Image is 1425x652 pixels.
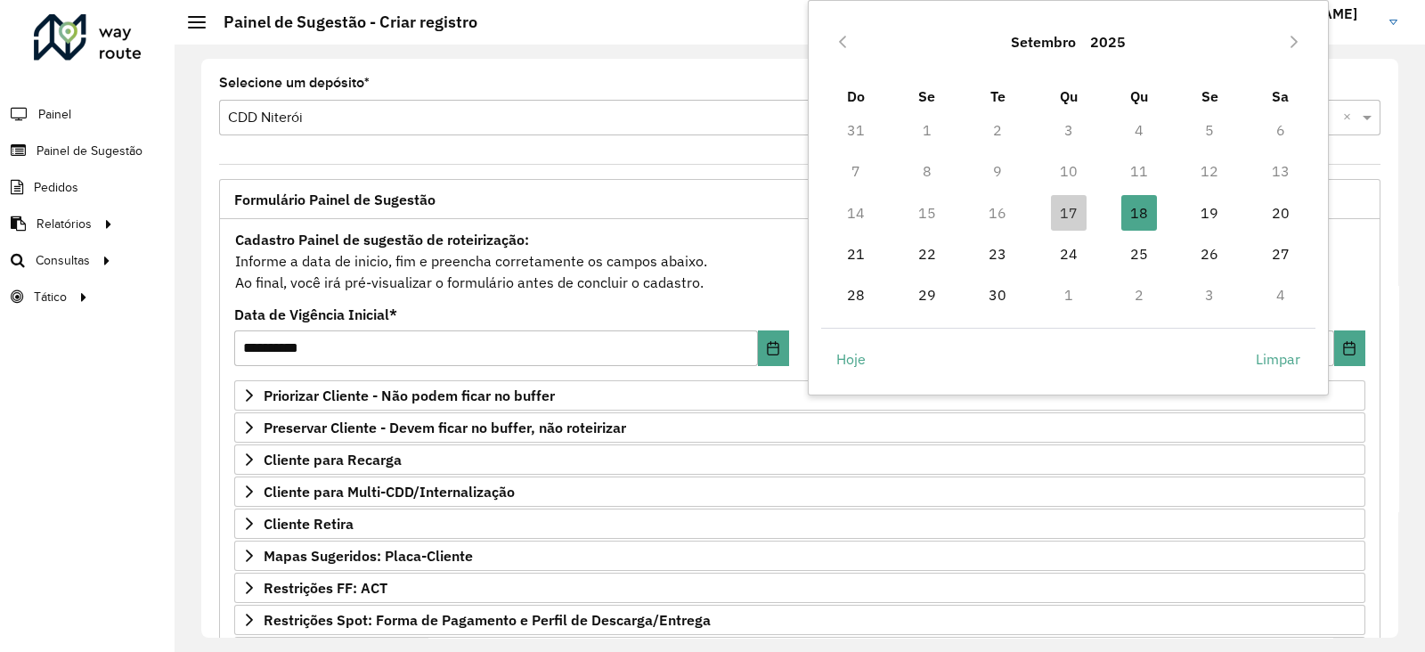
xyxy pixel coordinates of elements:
[1175,151,1245,192] td: 12
[962,192,1032,233] td: 16
[892,233,962,274] td: 22
[892,110,962,151] td: 1
[34,178,78,197] span: Pedidos
[1083,20,1133,63] button: Choose Year
[234,477,1365,507] a: Cliente para Multi-CDD/Internalização
[234,412,1365,443] a: Preservar Cliente - Devem ficar no buffer, não roteirizar
[1033,274,1103,315] td: 1
[1241,341,1315,377] button: Limpar
[980,277,1015,313] span: 30
[892,274,962,315] td: 29
[234,444,1365,475] a: Cliente para Recarga
[1245,233,1315,274] td: 27
[37,215,92,233] span: Relatórios
[1245,110,1315,151] td: 6
[909,277,945,313] span: 29
[990,87,1006,105] span: Te
[1051,236,1087,272] span: 24
[234,605,1365,635] a: Restrições Spot: Forma de Pagamento e Perfil de Descarga/Entrega
[821,341,881,377] button: Hoje
[264,549,473,563] span: Mapas Sugeridos: Placa-Cliente
[838,277,874,313] span: 28
[1103,192,1174,233] td: 18
[1256,348,1300,370] span: Limpar
[264,388,555,403] span: Priorizar Cliente - Não podem ficar no buffer
[1245,274,1315,315] td: 4
[1033,233,1103,274] td: 24
[234,573,1365,603] a: Restrições FF: ACT
[1004,20,1083,63] button: Choose Month
[892,151,962,192] td: 8
[1103,274,1174,315] td: 2
[821,233,892,274] td: 21
[1201,87,1218,105] span: Se
[1121,236,1157,272] span: 25
[234,380,1365,411] a: Priorizar Cliente - Não podem ficar no buffer
[838,236,874,272] span: 21
[821,110,892,151] td: 31
[1121,195,1157,231] span: 18
[34,288,67,306] span: Tático
[962,110,1032,151] td: 2
[1192,236,1227,272] span: 26
[1175,274,1245,315] td: 3
[264,517,354,531] span: Cliente Retira
[962,274,1032,315] td: 30
[234,228,1365,294] div: Informe a data de inicio, fim e preencha corretamente os campos abaixo. Ao final, você irá pré-vi...
[1245,151,1315,192] td: 13
[962,151,1032,192] td: 9
[264,420,626,435] span: Preservar Cliente - Devem ficar no buffer, não roteirizar
[918,87,935,105] span: Se
[234,509,1365,539] a: Cliente Retira
[1175,233,1245,274] td: 26
[1103,233,1174,274] td: 25
[1245,192,1315,233] td: 20
[828,28,857,56] button: Previous Month
[1192,195,1227,231] span: 19
[962,233,1032,274] td: 23
[264,485,515,499] span: Cliente para Multi-CDD/Internalização
[206,12,477,32] h2: Painel de Sugestão - Criar registro
[1334,330,1365,366] button: Choose Date
[821,274,892,315] td: 28
[980,236,1015,272] span: 23
[1175,192,1245,233] td: 19
[264,452,402,467] span: Cliente para Recarga
[1103,110,1174,151] td: 4
[821,151,892,192] td: 7
[264,613,711,627] span: Restrições Spot: Forma de Pagamento e Perfil de Descarga/Entrega
[1280,28,1308,56] button: Next Month
[37,142,142,160] span: Painel de Sugestão
[1033,151,1103,192] td: 10
[234,541,1365,571] a: Mapas Sugeridos: Placa-Cliente
[1175,110,1245,151] td: 5
[219,72,370,94] label: Selecione um depósito
[821,192,892,233] td: 14
[836,348,866,370] span: Hoje
[1263,195,1299,231] span: 20
[909,236,945,272] span: 22
[1272,87,1289,105] span: Sa
[1343,107,1358,128] span: Clear all
[758,330,789,366] button: Choose Date
[1130,87,1148,105] span: Qu
[1051,195,1087,231] span: 17
[38,105,71,124] span: Painel
[892,192,962,233] td: 15
[1263,236,1299,272] span: 27
[36,251,90,270] span: Consultas
[847,87,865,105] span: Do
[264,581,387,595] span: Restrições FF: ACT
[235,231,529,249] strong: Cadastro Painel de sugestão de roteirização:
[1103,151,1174,192] td: 11
[1033,192,1103,233] td: 17
[1060,87,1078,105] span: Qu
[1033,110,1103,151] td: 3
[234,192,436,207] span: Formulário Painel de Sugestão
[234,304,397,325] label: Data de Vigência Inicial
